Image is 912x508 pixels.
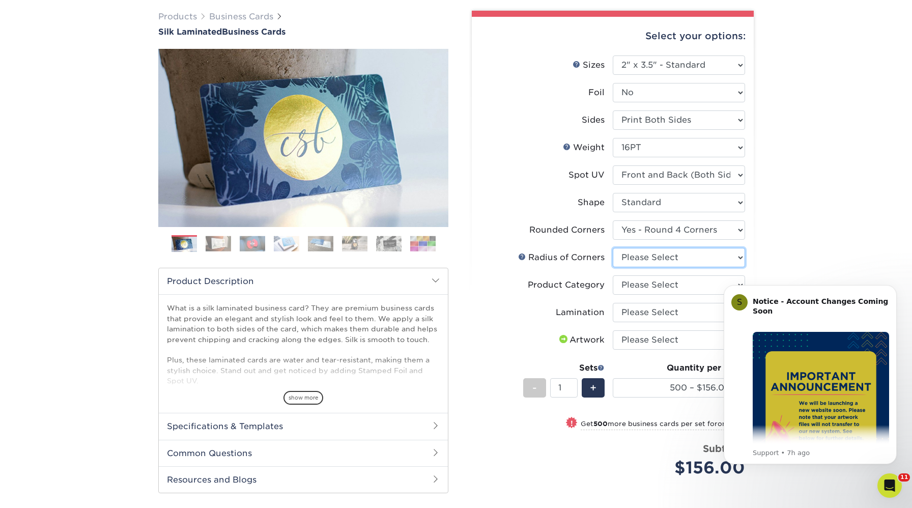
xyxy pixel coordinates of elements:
strong: Subtotal [703,443,745,454]
h2: Product Description [159,268,448,294]
h2: Common Questions [159,440,448,466]
div: Select your options: [480,17,746,55]
div: Foil [588,87,605,99]
div: Sets [523,362,605,374]
img: Business Cards 01 [172,232,197,257]
img: Business Cards 06 [342,236,367,251]
img: Business Cards 05 [308,236,333,251]
strong: 500 [593,420,608,428]
span: ! [571,418,573,429]
img: Business Cards 08 [410,236,436,251]
div: Sides [582,114,605,126]
iframe: Google Customer Reviews [3,477,87,504]
p: What is a silk laminated business card? They are premium business cards that provide an elegant a... [167,303,440,469]
img: Business Cards 03 [240,236,265,251]
div: Lamination [556,306,605,319]
div: Sizes [573,59,605,71]
div: Weight [563,142,605,154]
div: Spot UV [568,169,605,181]
div: $156.00 [620,456,745,480]
span: - [532,380,537,396]
span: Silk Laminated [158,27,222,37]
img: Business Cards 04 [274,236,299,251]
div: Rounded Corners [529,224,605,236]
span: 11 [898,473,910,482]
iframe: Intercom notifications message [708,270,912,481]
div: Product Category [528,279,605,291]
span: + [590,380,596,396]
div: Artwork [557,334,605,346]
span: show more [283,391,323,405]
a: Products [158,12,197,21]
h2: Specifications & Templates [159,413,448,439]
a: Business Cards [209,12,273,21]
div: Radius of Corners [518,251,605,264]
h2: Resources and Blogs [159,466,448,493]
div: Shape [578,196,605,209]
a: Silk LaminatedBusiness Cards [158,27,448,37]
iframe: Intercom live chat [877,473,902,498]
img: Business Cards 07 [376,236,402,251]
small: Get more business cards per set for [581,420,745,430]
div: Quantity per Set [613,362,745,374]
h1: Business Cards [158,27,448,37]
img: Business Cards 02 [206,236,231,251]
